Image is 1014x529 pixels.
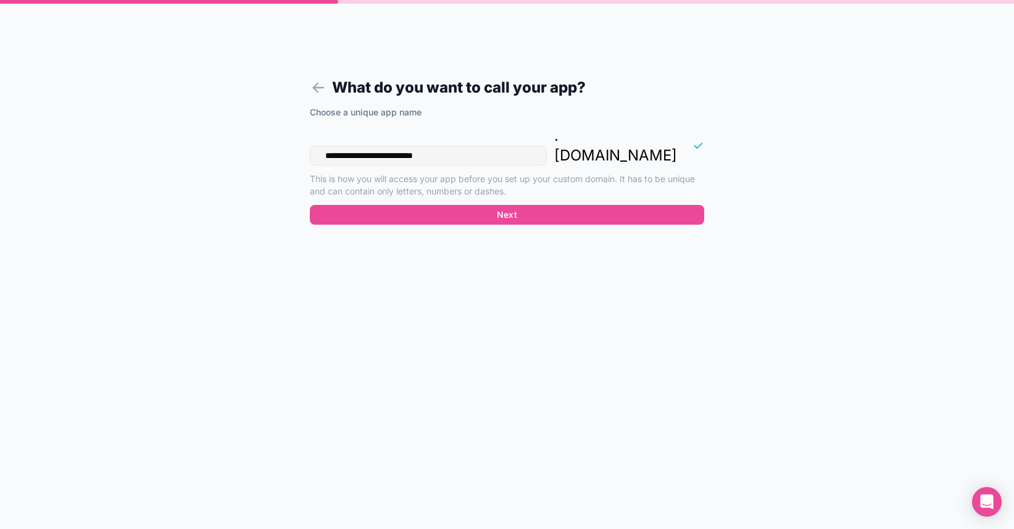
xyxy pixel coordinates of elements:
div: Open Intercom Messenger [972,487,1002,517]
label: Choose a unique app name [310,106,422,119]
h1: What do you want to call your app? [310,77,704,99]
p: This is how you will access your app before you set up your custom domain. It has to be unique an... [310,173,704,198]
p: . [DOMAIN_NAME] [554,126,677,165]
button: Next [310,205,704,225]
